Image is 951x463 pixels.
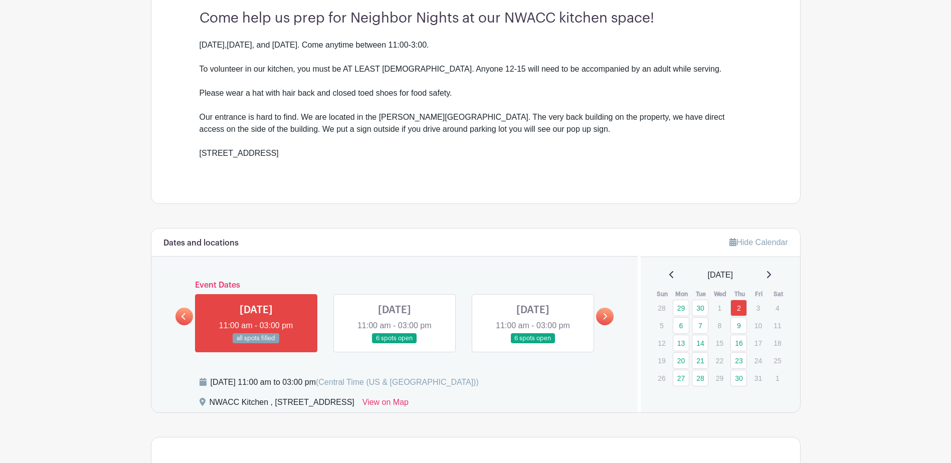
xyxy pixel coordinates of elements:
p: 1 [711,300,728,316]
th: Mon [672,289,692,299]
th: Wed [711,289,730,299]
p: 28 [653,300,670,316]
a: Hide Calendar [729,238,788,247]
a: 6 [673,317,689,334]
a: 20 [673,352,689,369]
p: 11 [769,318,786,333]
a: View on Map [362,396,409,412]
div: Please wear a hat with hair back and closed toed shoes for food safety. [200,87,752,111]
span: (Central Time (US & [GEOGRAPHIC_DATA])) [316,378,479,386]
a: 21 [692,352,708,369]
p: 19 [653,353,670,368]
a: 7 [692,317,708,334]
p: 31 [750,370,767,386]
a: 23 [730,352,747,369]
div: To volunteer in our kitchen, you must be AT LEAST [DEMOGRAPHIC_DATA]. Anyone 12-15 will need to b... [200,63,752,87]
h3: Come help us prep for Neighbor Nights at our NWACC kitchen space! [200,10,752,27]
p: 12 [653,335,670,351]
th: Fri [749,289,769,299]
p: 17 [750,335,767,351]
a: 30 [730,370,747,386]
p: 8 [711,318,728,333]
div: [DATE],[DATE], and [DATE]. Come anytime between 11:00-3:00. [200,39,752,63]
th: Thu [730,289,749,299]
p: 10 [750,318,767,333]
a: 29 [673,300,689,316]
p: 26 [653,370,670,386]
h6: Event Dates [193,281,597,290]
div: [STREET_ADDRESS] [200,147,752,171]
a: 30 [692,300,708,316]
a: 16 [730,335,747,351]
h6: Dates and locations [163,239,239,248]
div: NWACC Kitchen , [STREET_ADDRESS] [210,396,354,412]
th: Tue [691,289,711,299]
a: 2 [730,300,747,316]
th: Sat [769,289,788,299]
p: 1 [769,370,786,386]
p: 22 [711,353,728,368]
a: 27 [673,370,689,386]
p: 24 [750,353,767,368]
a: 9 [730,317,747,334]
div: [DATE] 11:00 am to 03:00 pm [211,376,479,388]
th: Sun [653,289,672,299]
p: 18 [769,335,786,351]
div: Our entrance is hard to find. We are located in the [PERSON_NAME][GEOGRAPHIC_DATA]. The very back... [200,111,752,147]
p: 5 [653,318,670,333]
a: 14 [692,335,708,351]
span: [DATE] [708,269,733,281]
p: 25 [769,353,786,368]
p: 4 [769,300,786,316]
a: 13 [673,335,689,351]
p: 3 [750,300,767,316]
p: 15 [711,335,728,351]
a: 28 [692,370,708,386]
p: 29 [711,370,728,386]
